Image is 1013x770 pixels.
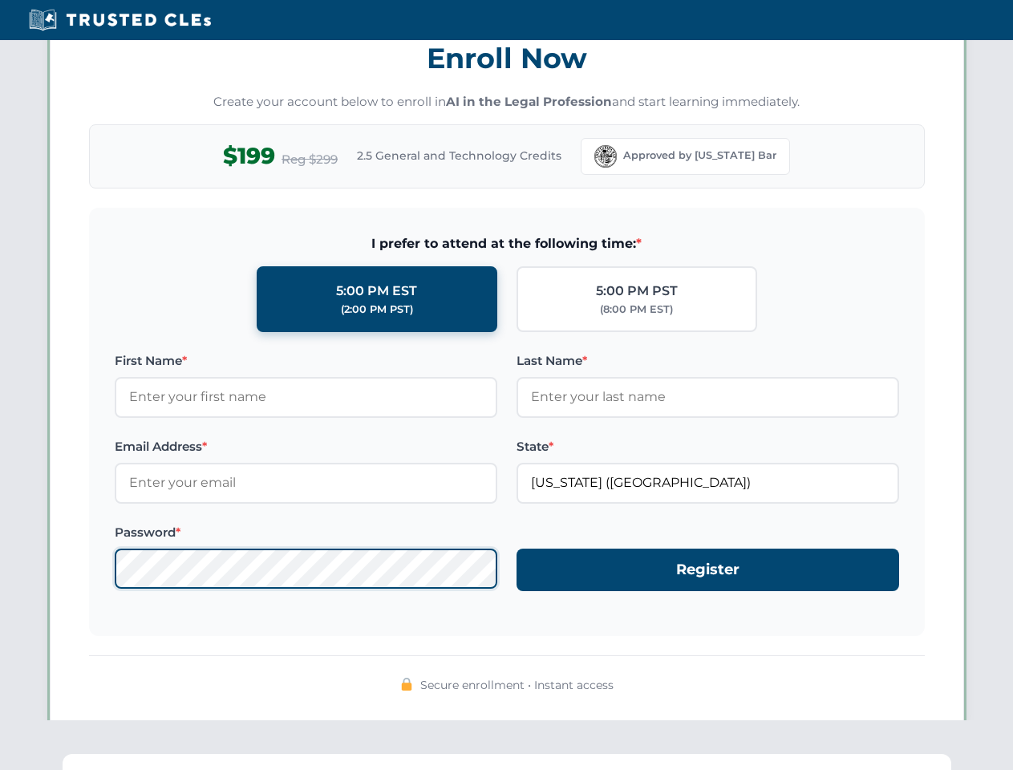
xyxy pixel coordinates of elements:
[282,150,338,169] span: Reg $299
[596,281,678,302] div: 5:00 PM PST
[517,437,899,456] label: State
[517,463,899,503] input: Florida (FL)
[420,676,614,694] span: Secure enrollment • Instant access
[89,33,925,83] h3: Enroll Now
[336,281,417,302] div: 5:00 PM EST
[594,145,617,168] img: Florida Bar
[115,377,497,417] input: Enter your first name
[89,93,925,111] p: Create your account below to enroll in and start learning immediately.
[600,302,673,318] div: (8:00 PM EST)
[341,302,413,318] div: (2:00 PM PST)
[357,147,561,164] span: 2.5 General and Technology Credits
[400,678,413,691] img: 🔒
[517,549,899,591] button: Register
[623,148,776,164] span: Approved by [US_STATE] Bar
[223,138,275,174] span: $199
[115,437,497,456] label: Email Address
[115,463,497,503] input: Enter your email
[115,233,899,254] span: I prefer to attend at the following time:
[446,94,612,109] strong: AI in the Legal Profession
[517,351,899,371] label: Last Name
[517,377,899,417] input: Enter your last name
[115,351,497,371] label: First Name
[115,523,497,542] label: Password
[24,8,216,32] img: Trusted CLEs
